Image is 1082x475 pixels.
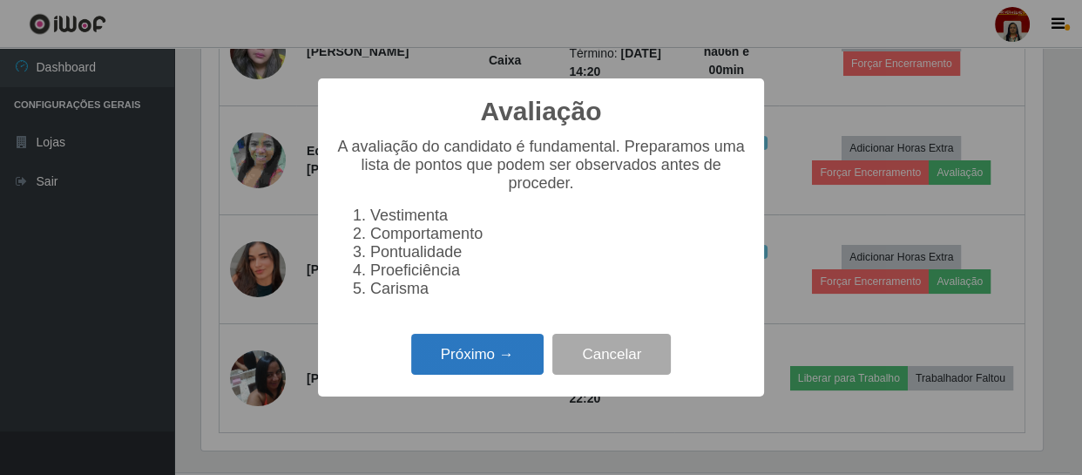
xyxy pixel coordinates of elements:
button: Próximo → [411,334,544,375]
li: Proeficiência [370,261,747,280]
li: Pontualidade [370,243,747,261]
p: A avaliação do candidato é fundamental. Preparamos uma lista de pontos que podem ser observados a... [335,138,747,193]
li: Carisma [370,280,747,298]
li: Comportamento [370,225,747,243]
h2: Avaliação [481,96,602,127]
button: Cancelar [552,334,671,375]
li: Vestimenta [370,207,747,225]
